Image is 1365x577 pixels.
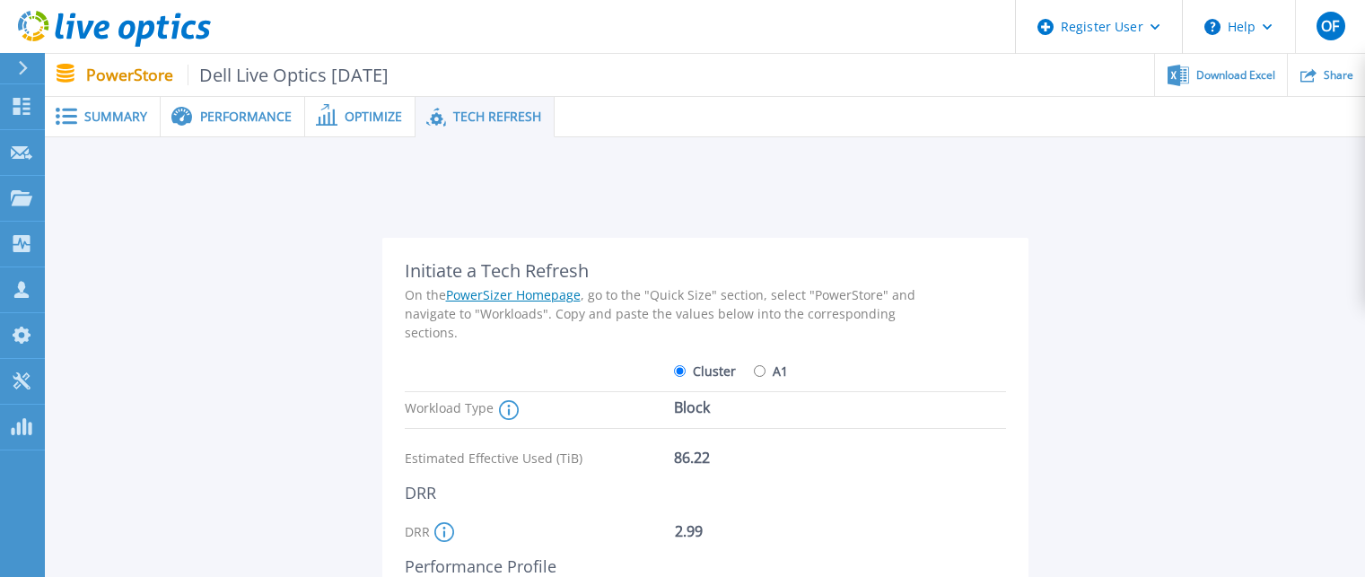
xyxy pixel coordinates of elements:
div: Block [674,392,818,424]
input: A1 [754,365,766,377]
span: Performance [200,110,292,123]
div: 86.22 [674,442,818,474]
span: Share [1324,70,1353,81]
div: Initiate a Tech Refresh [405,260,934,282]
div: DRR [405,516,676,547]
div: 2.99 [675,525,818,556]
div: On the , go to the "Quick Size" section, select "PowerStore" and navigate to "Workloads". Copy an... [405,285,934,342]
span: Summary [84,110,147,123]
div: DRR [405,483,934,503]
span: Optimize [345,110,402,123]
div: Workload Type [405,392,674,424]
label: A1 [754,355,788,387]
span: Tech Refresh [453,110,541,123]
span: Download Excel [1196,70,1275,81]
p: PowerStore [86,65,389,85]
div: Estimated Effective Used (TiB) [405,442,674,474]
div: Performance Profile [405,556,934,576]
input: Cluster [674,365,686,377]
span: OF [1321,19,1339,33]
label: Cluster [674,355,736,387]
span: Dell Live Optics [DATE] [188,65,389,85]
a: PowerSizer Homepage [446,286,581,303]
